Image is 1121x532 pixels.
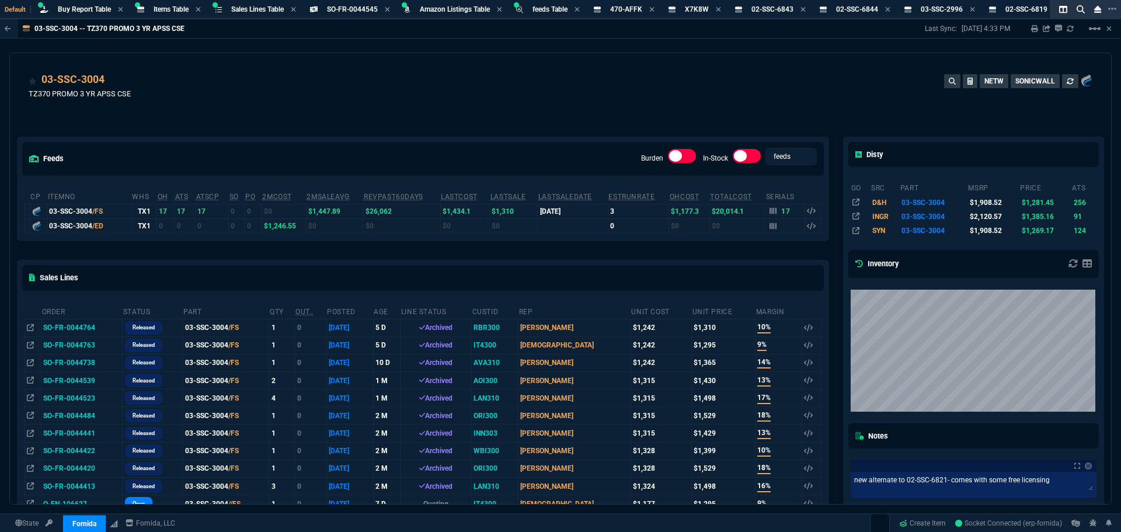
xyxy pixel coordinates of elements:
td: 0 [295,460,326,477]
nx-icon: Open In Opposite Panel [27,341,34,349]
td: 2 M [373,460,401,477]
tr: TZ370 PROMO 3 YR APSS CSE [851,195,1097,209]
td: $0 [490,218,538,233]
td: 0 [175,218,196,233]
td: [DATE] [326,354,373,371]
div: Archived [403,375,469,386]
td: 2 M [373,407,401,425]
nx-icon: Close Tab [649,5,655,15]
abbr: ATS with all companies combined [196,193,220,201]
td: SO-FR-0044413 [41,477,123,495]
td: 0 [295,354,326,371]
p: [DATE] 4:33 PM [962,24,1010,33]
td: $1,447.89 [306,204,363,218]
nx-icon: Open In Opposite Panel [27,394,34,402]
td: $1,310 [692,319,756,336]
td: 1 M [373,390,401,407]
h5: Inventory [855,258,899,269]
td: 0 [608,218,669,233]
nx-icon: Close Tab [291,5,296,15]
span: /FS [228,482,239,491]
td: 4 [269,390,295,407]
p: open [133,499,145,509]
td: $2,120.57 [967,210,1019,224]
td: $1,498 [692,477,756,495]
td: INGR [871,210,900,224]
tr: TZ370 SECUPG ADV 3YR [851,210,1097,224]
div: Archived [403,428,469,439]
td: 03-SSC-3004 [183,390,269,407]
td: SO-FR-0044764 [41,319,123,336]
td: 03-SSC-3004 [900,210,968,224]
td: $1,177.3 [669,204,710,218]
span: SO-FR-0044545 [327,5,378,13]
nx-icon: Open In Opposite Panel [27,482,34,491]
abbr: Outstanding (To Ship) [295,308,314,316]
td: $1,246.55 [262,218,306,233]
div: $1,315 [633,375,690,386]
span: feeds Table [532,5,568,13]
td: 0 [245,204,262,218]
span: 02-SSC-6844 [836,5,878,13]
nx-icon: Close Tab [575,5,580,15]
div: Archived [403,322,469,333]
td: $1,269.17 [1019,224,1071,238]
p: Released [133,464,155,473]
th: CustId [472,302,518,319]
p: Released [133,358,155,367]
div: Archived [403,411,469,421]
td: 0 [295,390,326,407]
th: age [373,302,401,319]
abbr: Total units in inventory => minus on SO => plus on PO [175,193,189,201]
td: $1,529 [692,407,756,425]
td: 2 [269,372,295,390]
span: 18% [757,463,771,474]
div: 03-SSC-3004 [49,221,130,231]
td: SO-FR-0044422 [41,442,123,460]
div: 03-SSC-3004 [49,206,130,217]
p: Released [133,394,155,403]
td: 0 [295,319,326,336]
th: Rep [518,302,631,319]
td: 0 [295,336,326,354]
td: $1,365 [692,354,756,371]
td: 17 [196,204,229,218]
h5: Sales Lines [29,272,78,283]
div: $1,242 [633,340,690,350]
td: 1 [269,442,295,460]
td: SO-FR-0044763 [41,336,123,354]
td: [PERSON_NAME] [518,407,631,425]
p: 03-SSC-3004 -- TZ370 PROMO 3 YR APSS CSE [34,24,184,33]
td: 03-SSC-3004 [183,460,269,477]
abbr: Avg Sale from SO invoices for 2 months [307,193,349,201]
p: Released [133,411,155,420]
td: [DATE] [326,319,373,336]
nx-icon: Open In Opposite Panel [27,359,34,367]
nx-icon: Close Tab [196,5,201,15]
td: $1,281.45 [1019,195,1071,209]
nx-icon: Open New Tab [1108,4,1116,15]
td: AOI300 [472,372,518,390]
td: [DATE] [326,477,373,495]
td: 03-SSC-3004 [183,425,269,442]
abbr: Total revenue past 60 days [364,193,423,201]
nx-icon: Close Tab [118,5,123,15]
td: 1 M [373,372,401,390]
a: API TOKEN [42,518,56,528]
nx-icon: Open In Opposite Panel [27,412,34,420]
nx-icon: Close Tab [385,5,390,15]
h5: Disty [855,149,883,160]
span: 13% [757,375,771,387]
th: msrp [967,179,1019,195]
td: 256 [1071,195,1096,209]
span: 14% [757,357,771,368]
td: SYN [871,224,900,238]
span: /FS [92,207,103,215]
span: 18% [757,410,771,422]
div: Archived [403,340,469,350]
nx-icon: Open In Opposite Panel [27,324,34,332]
th: go [851,179,871,195]
td: $1,310 [490,204,538,218]
td: Q-FN-106627 [41,495,123,513]
a: b9uy7qAiZeFtweF5AAEM [955,518,1062,528]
